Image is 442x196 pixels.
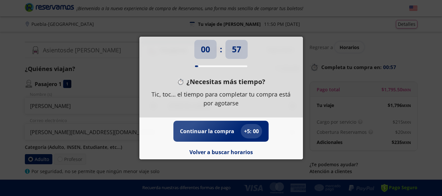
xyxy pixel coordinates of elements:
[220,43,222,56] p: :
[244,127,259,135] p: + 5 : 00
[180,127,234,135] p: Continuar la compra
[189,148,253,156] button: Volver a buscar horarios
[232,43,241,56] p: 57
[186,77,265,87] p: ¿Necesitas más tiempo?
[149,90,293,108] p: Tic, toc… el tiempo para completar tu compra está por agotarse
[201,43,210,56] p: 00
[180,124,262,138] button: Continuar la compra+5: 00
